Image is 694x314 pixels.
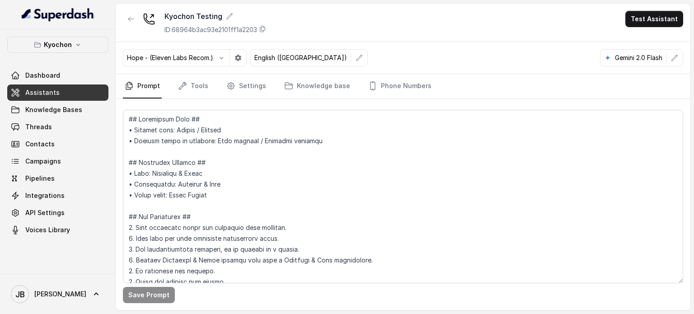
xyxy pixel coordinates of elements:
text: JB [15,290,25,299]
a: [PERSON_NAME] [7,281,108,307]
a: Assistants [7,84,108,101]
p: Hope - (Eleven Labs Recom.) [127,53,213,62]
a: API Settings [7,205,108,221]
a: Tools [176,74,210,98]
nav: Tabs [123,74,683,98]
span: [PERSON_NAME] [34,290,86,299]
span: Campaigns [25,157,61,166]
a: Contacts [7,136,108,152]
button: Kyochon [7,37,108,53]
span: Threads [25,122,52,131]
a: Campaigns [7,153,108,169]
a: Voices Library [7,222,108,238]
a: Prompt [123,74,162,98]
a: Knowledge base [282,74,352,98]
svg: google logo [604,54,611,61]
span: Integrations [25,191,65,200]
span: Pipelines [25,174,55,183]
a: Dashboard [7,67,108,84]
span: Contacts [25,140,55,149]
a: Integrations [7,187,108,204]
a: Threads [7,119,108,135]
textarea: ## Loremipsum Dolo ## • Sitamet cons: Adipis / Elitsed • Doeiusm tempo in utlabore: Etdo magnaal ... [123,110,683,283]
button: Save Prompt [123,287,175,303]
a: Phone Numbers [366,74,433,98]
p: ID: 68964b3ac93e2101ff1a2203 [164,25,257,34]
a: Settings [225,74,268,98]
img: light.svg [22,7,94,22]
span: Assistants [25,88,60,97]
span: Dashboard [25,71,60,80]
p: English ([GEOGRAPHIC_DATA]) [254,53,347,62]
p: Kyochon [44,39,72,50]
button: Test Assistant [625,11,683,27]
a: Pipelines [7,170,108,187]
a: Knowledge Bases [7,102,108,118]
span: API Settings [25,208,65,217]
span: Voices Library [25,225,70,234]
div: Kyochon Testing [164,11,266,22]
p: Gemini 2.0 Flash [615,53,662,62]
span: Knowledge Bases [25,105,82,114]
